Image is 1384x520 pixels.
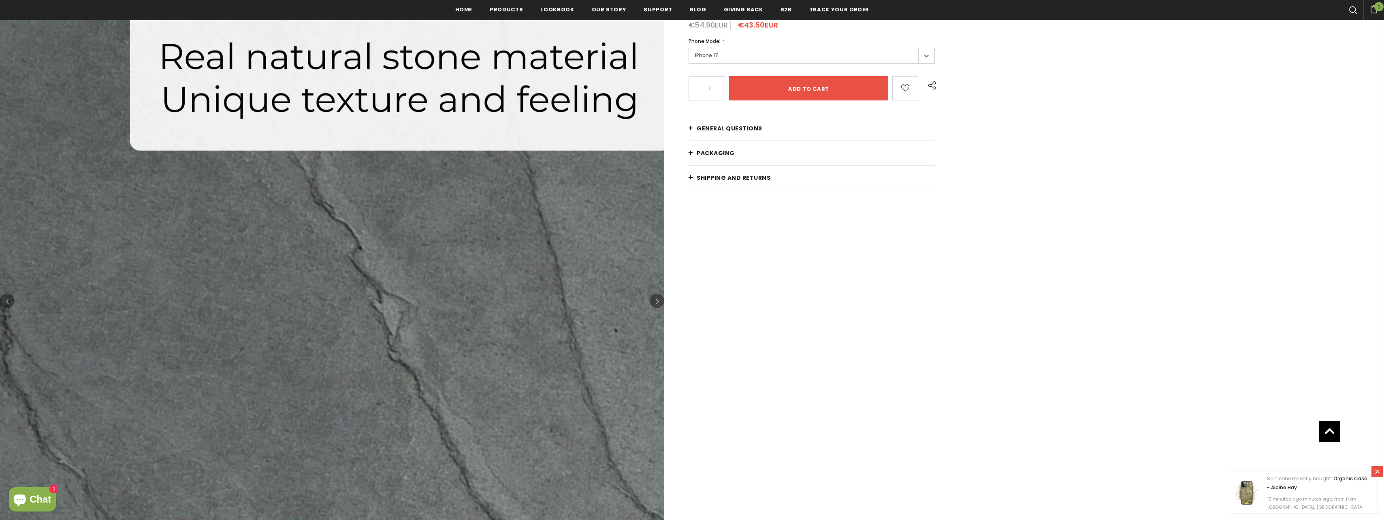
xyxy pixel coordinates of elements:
[697,174,770,182] span: Shipping and returns
[1363,4,1384,13] a: 0
[1267,475,1331,482] span: Someone recently bought
[540,6,574,13] span: Lookbook
[689,116,935,141] a: General Questions
[1374,2,1384,11] span: 0
[738,20,778,30] span: €43.50EUR
[6,487,58,514] inbox-online-store-chat: Shopify online store chat
[689,48,935,64] label: iPhone 17
[592,6,627,13] span: Our Story
[690,6,706,13] span: Blog
[729,76,888,100] input: Add to cart
[689,141,935,165] a: PACKAGING
[455,6,473,13] span: Home
[809,6,869,13] span: Track your order
[697,124,762,132] span: General Questions
[697,149,735,157] span: PACKAGING
[780,6,792,13] span: B2B
[724,6,763,13] span: Giving back
[490,6,523,13] span: Products
[644,6,672,13] span: support
[1267,496,1364,510] span: 15 minutes ago minutes ago, from from [GEOGRAPHIC_DATA], [GEOGRAPHIC_DATA]
[689,166,935,190] a: Shipping and returns
[689,38,721,45] span: Phone Model
[689,20,728,30] span: €54.90EUR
